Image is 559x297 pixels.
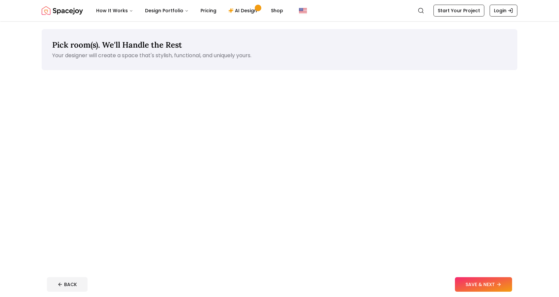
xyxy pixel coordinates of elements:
a: Spacejoy [42,4,83,17]
button: SAVE & NEXT [455,277,512,292]
a: Shop [266,4,288,17]
a: Pricing [195,4,222,17]
p: Your designer will create a space that's stylish, functional, and uniquely yours. [52,52,507,60]
a: Start Your Project [433,5,484,17]
span: Pick room(s). We'll Handle the Rest [52,40,182,50]
nav: Main [91,4,288,17]
img: Spacejoy Logo [42,4,83,17]
button: BACK [47,277,88,292]
button: How It Works [91,4,138,17]
img: United States [299,7,307,15]
a: Login [490,5,517,17]
button: Design Portfolio [140,4,194,17]
a: AI Design [223,4,264,17]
